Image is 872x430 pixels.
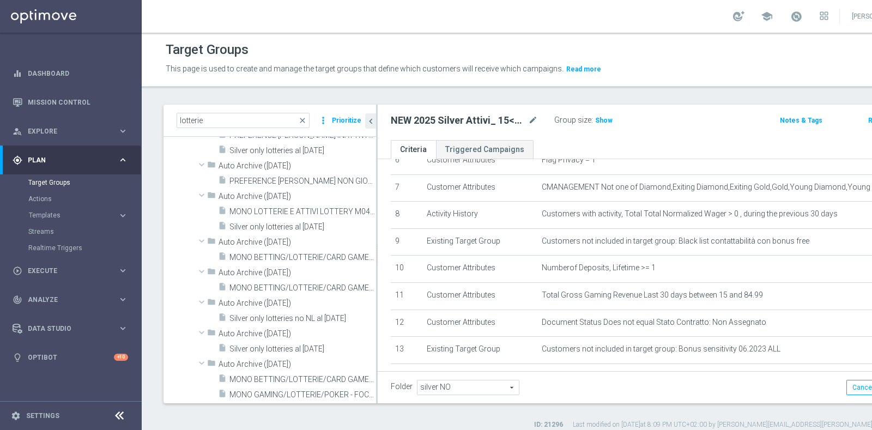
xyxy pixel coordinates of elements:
span: Customers not included in target group: Bonus sensitivity 06.2023 ALL [542,344,780,354]
span: Templates [29,212,107,219]
td: 6 [391,147,422,174]
span: MONO LOTTERIE E ATTIVI LOTTERY M04 INATTIVI M05 16.05 [229,207,376,216]
button: Read more [565,63,602,75]
span: Customers not included in target group: Black list contattabilità con bonus free [542,237,809,246]
i: insert_drive_file [218,206,227,219]
i: person_search [13,126,22,136]
a: Optibot [28,343,114,372]
span: Auto Archive (2023-11-13) [219,192,376,201]
span: Analyze [28,296,118,303]
span: Auto Archive (2023-11-12) [219,161,376,171]
i: folder [207,267,216,280]
i: insert_drive_file [218,389,227,402]
div: Plan [13,155,118,165]
span: Flag Privacy = 1 [542,155,596,165]
td: Existing Target Group [422,337,537,364]
span: Execute [28,268,118,274]
td: 11 [391,282,422,310]
i: folder [207,298,216,310]
span: MONO BETTING/LOTTERIE/CARD GAMES CONTATTABILI 22.05 [229,283,376,293]
span: Auto Archive (2023-11-23) [219,329,376,338]
span: Data Studio [28,325,118,332]
button: play_circle_outline Execute keyboard_arrow_right [12,267,129,275]
i: mode_edit [528,114,538,127]
td: 12 [391,310,422,337]
button: Data Studio keyboard_arrow_right [12,324,129,333]
label: Folder [391,382,413,391]
i: more_vert [318,113,329,128]
i: folder [207,160,216,173]
i: play_circle_outline [13,266,22,276]
span: Auto Archive (2023-11-19) [219,268,376,277]
td: 9 [391,228,422,256]
td: Customer Attributes [422,147,537,174]
button: Notes & Tags [779,114,823,126]
button: lightbulb Optibot +10 [12,353,129,362]
div: Target Groups [28,174,141,191]
div: Streams [28,223,141,240]
i: keyboard_arrow_right [118,294,128,305]
td: Activity History [422,202,537,229]
span: Auto Archive (2023-11-16) [219,238,376,247]
div: Actions [28,191,141,207]
i: insert_drive_file [218,374,227,386]
i: keyboard_arrow_right [118,265,128,276]
td: Customer Attributes [422,282,537,310]
div: Dashboard [13,59,128,88]
div: gps_fixed Plan keyboard_arrow_right [12,156,129,165]
button: equalizer Dashboard [12,69,129,78]
i: lightbulb [13,353,22,362]
i: chevron_left [366,116,376,126]
div: Templates [28,207,141,223]
div: Explore [13,126,118,136]
i: keyboard_arrow_right [118,155,128,165]
a: Triggered Campaigns [436,140,534,159]
i: insert_drive_file [218,221,227,234]
i: equalizer [13,69,22,78]
i: insert_drive_file [218,343,227,356]
button: chevron_left [365,113,376,129]
span: Explore [28,128,118,135]
i: insert_drive_file [218,145,227,158]
span: Silver only lotteries al 15.05.23 [229,222,376,232]
div: Execute [13,266,118,276]
i: gps_fixed [13,155,22,165]
span: Numberof Deposits, Lifetime >= 1 [542,263,656,272]
span: This page is used to create and manage the target groups that define which customers will receive... [166,64,564,73]
td: 8 [391,202,422,229]
i: settings [11,411,21,421]
i: insert_drive_file [218,252,227,264]
span: MONO BETTING/LOTTERIE/CARD GAMES CONTATTABILI (CG ATTIVITA&#x27; 393) 29.05 [229,375,376,384]
span: PREFERENCE LOTTERY NON GIOCANTI DA APP SUPERLOTTERIE 2023 16.05 [229,177,376,186]
i: keyboard_arrow_right [118,323,128,334]
div: Templates keyboard_arrow_right [28,211,129,220]
a: Dashboard [28,59,128,88]
td: Customer Attributes [422,310,537,337]
td: 10 [391,256,422,283]
i: insert_drive_file [218,175,227,188]
a: Realtime Triggers [28,244,113,252]
span: Auto Archive (2023-11-21) [219,299,376,308]
h2: NEW 2025 Silver Attivi_ 15<ggr>84,99_con saldo [391,114,526,127]
div: Mission Control [13,88,128,117]
span: school [761,10,773,22]
td: 7 [391,174,422,202]
i: track_changes [13,295,22,305]
span: MONO BETTING/LOTTERIE/CARD GAMES - NON CONTATTABILI 16.05 [229,253,376,262]
button: person_search Explore keyboard_arrow_right [12,127,129,136]
a: Actions [28,195,113,203]
span: Show [595,117,613,124]
span: Document Status Does not equal Stato Contratto: Non Assegnato [542,318,766,327]
button: track_changes Analyze keyboard_arrow_right [12,295,129,304]
td: Customer Attributes [422,174,537,202]
a: Criteria [391,140,436,159]
label: : [591,116,593,125]
i: keyboard_arrow_right [118,210,128,221]
span: Silver only lotteries no NL al 23.05.23 [229,314,376,323]
div: Data Studio [13,324,118,334]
